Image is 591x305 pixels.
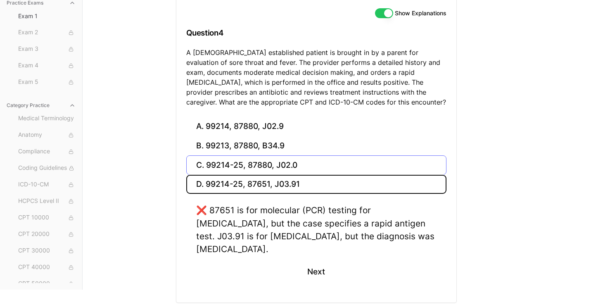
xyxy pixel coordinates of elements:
button: Coding Guidelines [15,162,79,175]
button: CPT 10000 [15,211,79,224]
button: CPT 50000 [15,277,79,291]
div: ❌ 87651 is for molecular (PCR) testing for [MEDICAL_DATA], but the case specifies a rapid antigen... [196,204,437,255]
span: Medical Terminology [18,114,76,123]
span: HCPCS Level II [18,197,76,206]
button: ICD-10-CM [15,178,79,191]
span: CPT 30000 [18,246,76,255]
h3: Question 4 [186,21,446,45]
button: Compliance [15,145,79,158]
button: Exam 5 [15,76,79,89]
span: CPT 40000 [18,263,76,272]
button: Medical Terminology [15,112,79,125]
span: Exam 3 [18,45,76,54]
span: Exam 1 [18,12,76,20]
button: C. 99214-25, 87880, J02.0 [186,155,446,175]
button: Exam 4 [15,59,79,72]
span: CPT 50000 [18,279,76,288]
span: Exam 2 [18,28,76,37]
button: D. 99214-25, 87651, J03.91 [186,175,446,194]
span: Exam 4 [18,61,76,70]
button: Anatomy [15,129,79,142]
button: CPT 30000 [15,244,79,257]
span: CPT 10000 [18,213,76,222]
button: Exam 3 [15,43,79,56]
button: Category Practice [3,99,79,112]
button: Exam 2 [15,26,79,39]
button: A. 99214, 87880, J02.9 [186,117,446,136]
span: Coding Guidelines [18,164,76,173]
span: Compliance [18,147,76,156]
button: CPT 20000 [15,228,79,241]
label: Show Explanations [395,10,446,16]
p: A [DEMOGRAPHIC_DATA] established patient is brought in by a parent for evaluation of sore throat ... [186,48,446,107]
button: Next [297,260,335,283]
button: CPT 40000 [15,261,79,274]
button: B. 99213, 87880, B34.9 [186,136,446,156]
button: Exam 1 [15,10,79,23]
span: Exam 5 [18,78,76,87]
span: Anatomy [18,131,76,140]
span: ICD-10-CM [18,180,76,189]
span: CPT 20000 [18,230,76,239]
button: HCPCS Level II [15,195,79,208]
